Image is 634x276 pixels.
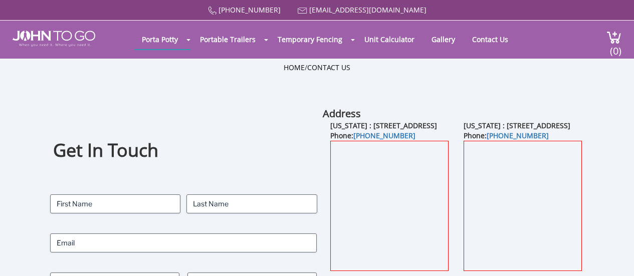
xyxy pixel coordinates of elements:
a: Contact Us [307,63,350,72]
b: [US_STATE] : [STREET_ADDRESS] [330,121,437,130]
a: Porta Potty [134,30,185,49]
ul: / [284,63,350,73]
a: Unit Calculator [357,30,422,49]
a: Home [284,63,305,72]
img: JOHN to go [13,31,95,47]
input: Email [50,233,317,252]
b: Phone: [330,131,415,140]
a: Temporary Fencing [270,30,350,49]
a: [EMAIL_ADDRESS][DOMAIN_NAME] [309,5,427,15]
input: First Name [50,194,180,213]
span: (0) [609,36,621,58]
input: Last Name [186,194,317,213]
a: Portable Trailers [192,30,263,49]
a: [PHONE_NUMBER] [487,131,549,140]
a: Gallery [424,30,463,49]
h1: Get In Touch [53,138,314,163]
b: Address [323,107,361,120]
a: [PHONE_NUMBER] [219,5,281,15]
img: cart a [606,31,621,44]
b: [US_STATE] : [STREET_ADDRESS] [464,121,570,130]
img: Call [208,7,217,15]
img: Mail [298,8,307,14]
a: Contact Us [465,30,516,49]
b: Phone: [464,131,549,140]
a: [PHONE_NUMBER] [353,131,415,140]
